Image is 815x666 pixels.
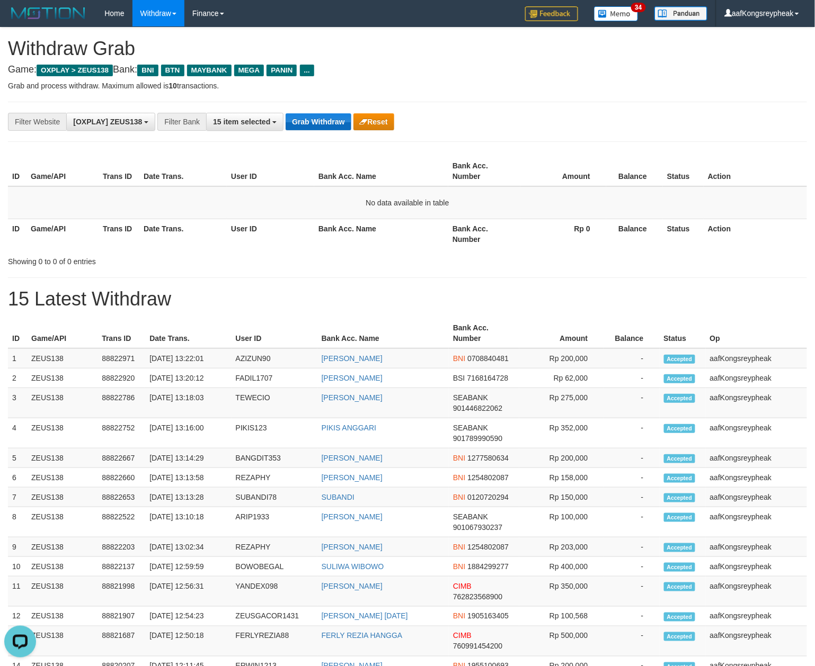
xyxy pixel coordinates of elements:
[27,348,98,368] td: ZEUS138
[519,368,604,388] td: Rp 62,000
[453,612,465,620] span: BNI
[519,318,604,348] th: Amount
[322,562,384,571] a: SULIWA WIBOWO
[8,577,27,607] td: 11
[519,448,604,468] td: Rp 200,000
[322,512,383,521] a: [PERSON_NAME]
[664,613,696,622] span: Accepted
[267,65,297,76] span: PANIN
[453,493,465,501] span: BNI
[519,537,604,557] td: Rp 203,000
[604,577,659,607] td: -
[137,65,158,76] span: BNI
[453,393,488,402] span: SEABANK
[706,507,807,537] td: aafKongsreypheak
[519,388,604,418] td: Rp 275,000
[8,388,27,418] td: 3
[27,537,98,557] td: ZEUS138
[453,454,465,462] span: BNI
[27,448,98,468] td: ZEUS138
[98,448,145,468] td: 88822667
[27,607,98,626] td: ZEUS138
[664,582,696,591] span: Accepted
[604,537,659,557] td: -
[519,488,604,507] td: Rp 150,000
[98,607,145,626] td: 88821907
[519,577,604,607] td: Rp 350,000
[232,448,317,468] td: BANGDIT353
[66,113,155,131] button: [OXPLAY] ZEUS138
[664,454,696,463] span: Accepted
[467,493,509,501] span: Copy 0120720294 to clipboard
[98,348,145,368] td: 88822971
[706,626,807,656] td: aafKongsreypheak
[8,488,27,507] td: 7
[8,113,66,131] div: Filter Website
[8,557,27,577] td: 10
[8,418,27,448] td: 4
[99,156,139,186] th: Trans ID
[664,513,696,522] span: Accepted
[467,374,509,382] span: Copy 7168164728 to clipboard
[98,418,145,448] td: 88822752
[37,65,113,76] span: OXPLAY > ZEUS138
[453,374,465,382] span: BSI
[519,626,604,656] td: Rp 500,000
[448,219,520,249] th: Bank Acc. Number
[27,488,98,507] td: ZEUS138
[654,6,707,21] img: panduan.png
[467,454,509,462] span: Copy 1277580634 to clipboard
[664,543,696,552] span: Accepted
[453,543,465,551] span: BNI
[157,113,206,131] div: Filter Bank
[322,393,383,402] a: [PERSON_NAME]
[145,626,231,656] td: [DATE] 12:50:18
[467,543,509,551] span: Copy 1254802087 to clipboard
[453,582,472,590] span: CIMB
[8,65,807,75] h4: Game: Bank:
[322,582,383,590] a: [PERSON_NAME]
[27,388,98,418] td: ZEUS138
[606,219,663,249] th: Balance
[98,507,145,537] td: 88822522
[467,612,509,620] span: Copy 1905163405 to clipboard
[322,612,408,620] a: [PERSON_NAME] [DATE]
[27,368,98,388] td: ZEUS138
[664,394,696,403] span: Accepted
[98,388,145,418] td: 88822786
[8,289,807,310] h1: 15 Latest Withdraw
[322,493,355,501] a: SUBANDI
[8,186,807,219] td: No data available in table
[27,468,98,488] td: ZEUS138
[467,562,509,571] span: Copy 1884299277 to clipboard
[604,318,659,348] th: Balance
[706,418,807,448] td: aafKongsreypheak
[519,348,604,368] td: Rp 200,000
[317,318,449,348] th: Bank Acc. Name
[453,473,465,482] span: BNI
[519,468,604,488] td: Rp 158,000
[664,424,696,433] span: Accepted
[232,537,317,557] td: REZAPHY
[706,468,807,488] td: aafKongsreypheak
[145,318,231,348] th: Date Trans.
[314,219,448,249] th: Bank Acc. Name
[234,65,264,76] span: MEGA
[706,488,807,507] td: aafKongsreypheak
[604,468,659,488] td: -
[139,156,227,186] th: Date Trans.
[139,219,227,249] th: Date Trans.
[8,348,27,368] td: 1
[8,38,807,59] h1: Withdraw Grab
[664,632,696,641] span: Accepted
[98,626,145,656] td: 88821687
[604,557,659,577] td: -
[26,219,99,249] th: Game/API
[145,388,231,418] td: [DATE] 13:18:03
[232,418,317,448] td: PIKIS123
[664,563,696,572] span: Accepted
[663,219,704,249] th: Status
[98,368,145,388] td: 88822920
[232,507,317,537] td: ARIP1933
[4,4,36,36] button: Open LiveChat chat widget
